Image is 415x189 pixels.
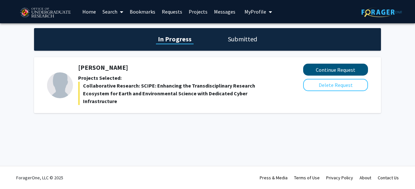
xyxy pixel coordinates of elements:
[16,166,63,189] div: ForagerOne, LLC © 2025
[303,64,368,76] button: Continue Request
[78,75,122,81] b: Projects Selected:
[99,0,126,23] a: Search
[226,35,259,44] h1: Submitted
[378,175,399,181] a: Contact Us
[18,5,73,21] img: University of Maryland Logo
[79,0,99,23] a: Home
[47,72,73,98] img: Profile Picture
[362,7,402,17] img: ForagerOne Logo
[303,79,368,91] button: Delete Request
[326,175,353,181] a: Privacy Policy
[185,0,211,23] a: Projects
[78,64,273,71] h5: [PERSON_NAME]
[244,8,266,15] span: My Profile
[159,0,185,23] a: Requests
[211,0,239,23] a: Messages
[78,82,273,105] div: Collaborative Research: SCIPE: Enhancing the Transdisciplinary Research Ecosystem for Earth and E...
[360,175,371,181] a: About
[126,0,159,23] a: Bookmarks
[260,175,288,181] a: Press & Media
[294,175,320,181] a: Terms of Use
[156,35,194,44] h1: In Progress
[5,160,28,184] iframe: Chat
